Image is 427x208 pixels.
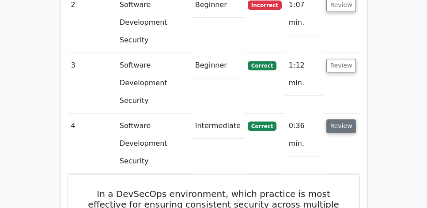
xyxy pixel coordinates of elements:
td: Software Development Security [116,53,192,113]
button: Review [326,59,356,72]
td: Intermediate [192,113,244,139]
span: Incorrect [248,0,282,9]
span: Correct [248,121,276,130]
td: 0:36 min. [285,113,323,156]
td: 1:12 min. [285,53,323,96]
td: 4 [68,113,116,174]
span: Correct [248,61,276,70]
td: Beginner [192,53,244,78]
td: Software Development Security [116,113,192,174]
td: 3 [68,53,116,113]
button: Review [326,119,356,133]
